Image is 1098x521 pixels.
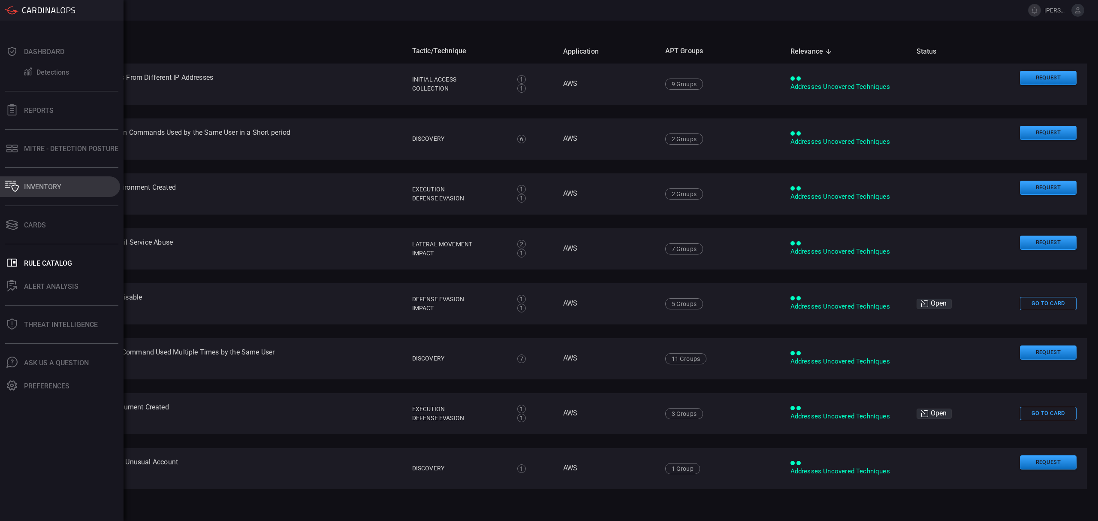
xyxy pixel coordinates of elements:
[790,82,903,91] div: Addresses Uncovered Techniques
[34,448,405,489] td: AWS - SwitchRole Event by Unusual Account
[412,249,508,258] div: Impact
[517,135,526,143] div: 6
[24,106,54,115] div: Reports
[412,354,508,363] div: Discovery
[665,298,703,309] div: 5 Groups
[24,321,98,329] div: Threat Intelligence
[517,84,526,93] div: 1
[24,359,89,367] div: Ask Us A Question
[412,84,508,93] div: Collection
[412,75,508,84] div: Initial Access
[24,145,118,153] div: MITRE - Detection Posture
[517,405,526,413] div: 1
[1020,126,1077,140] button: Request
[790,137,903,146] div: Addresses Uncovered Techniques
[517,464,526,473] div: 1
[36,68,69,76] div: Detections
[556,393,658,434] td: AWS
[917,299,952,309] div: Open
[34,338,405,379] td: AWS - Same Enumeration Command Used Multiple Times by the Same User
[790,192,903,201] div: Addresses Uncovered Techniques
[556,228,658,270] td: AWS
[556,173,658,215] td: AWS
[1020,71,1077,85] button: Request
[665,463,700,474] div: 1 Group
[517,354,526,363] div: 7
[917,409,952,419] div: Open
[412,464,508,473] div: Discovery
[412,185,508,194] div: Execution
[517,240,526,248] div: 2
[24,259,72,267] div: Rule Catalog
[405,39,556,64] th: Tactic/Technique
[556,448,658,489] td: AWS
[790,247,903,256] div: Addresses Uncovered Techniques
[24,183,61,191] div: Inventory
[556,283,658,324] td: AWS
[790,357,903,366] div: Addresses Uncovered Techniques
[665,408,703,419] div: 3 Groups
[24,282,78,291] div: ALERT ANALYSIS
[517,304,526,312] div: 1
[517,75,526,84] div: 1
[34,64,405,105] td: AWS - Concurrent Sessions From Different IP Addresses
[665,353,707,364] div: 11 Groups
[1020,297,1077,310] button: Go To Card
[665,79,703,90] div: 9 Groups
[517,194,526,203] div: 1
[24,48,64,56] div: Dashboard
[556,118,658,160] td: AWS
[665,243,703,254] div: 7 Groups
[24,221,46,229] div: Cards
[34,393,405,434] td: AWS - SSM Command Document Created
[917,46,948,57] span: Status
[34,118,405,160] td: AWS - Multiple Enumeration Commands Used by the Same User in a Short period
[1020,407,1077,420] button: Go To Card
[34,228,405,270] td: AWS - Potential Cloud Email Service Abuse
[412,194,508,203] div: Defense Evasion
[412,134,508,143] div: Discovery
[412,405,508,414] div: Execution
[517,414,526,422] div: 1
[412,240,508,249] div: Lateral Movement
[665,188,703,200] div: 2 Groups
[517,185,526,194] div: 1
[412,304,508,313] div: Impact
[1020,345,1077,360] button: Request
[790,467,903,476] div: Addresses Uncovered Techniques
[34,283,405,324] td: AWS - Region Enabled or Disable
[665,133,703,145] div: 2 Groups
[790,302,903,311] div: Addresses Uncovered Techniques
[658,39,784,64] th: APT Groups
[1044,7,1068,14] span: [PERSON_NAME][EMAIL_ADDRESS][DOMAIN_NAME]
[556,338,658,379] td: AWS
[517,249,526,257] div: 1
[412,414,508,423] div: Defense Evasion
[556,64,658,105] td: AWS
[24,382,69,390] div: Preferences
[563,46,610,57] span: Application
[1020,455,1077,470] button: Request
[412,295,508,304] div: Defense Evasion
[790,46,835,57] span: Relevance
[790,412,903,421] div: Addresses Uncovered Techniques
[1020,181,1077,195] button: Request
[34,173,405,215] td: AWS - New CloudShell Environment Created
[1020,236,1077,250] button: Request
[517,295,526,303] div: 1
